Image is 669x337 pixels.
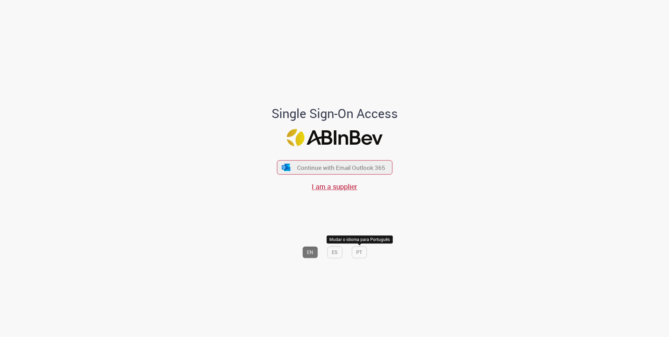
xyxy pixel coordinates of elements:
div: Mudar o idioma para Português [326,235,393,243]
button: ícone Azure/Microsoft 360 Continue with Email Outlook 365 [277,160,392,174]
button: EN [302,246,318,258]
button: ES [327,246,342,258]
button: PT [352,246,367,258]
img: ícone Azure/Microsoft 360 [281,164,291,171]
img: Logo ABInBev [287,129,382,146]
span: Continue with Email Outlook 365 [297,164,385,172]
a: I am a supplier [312,182,357,192]
h1: Single Sign-On Access [238,107,432,121]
